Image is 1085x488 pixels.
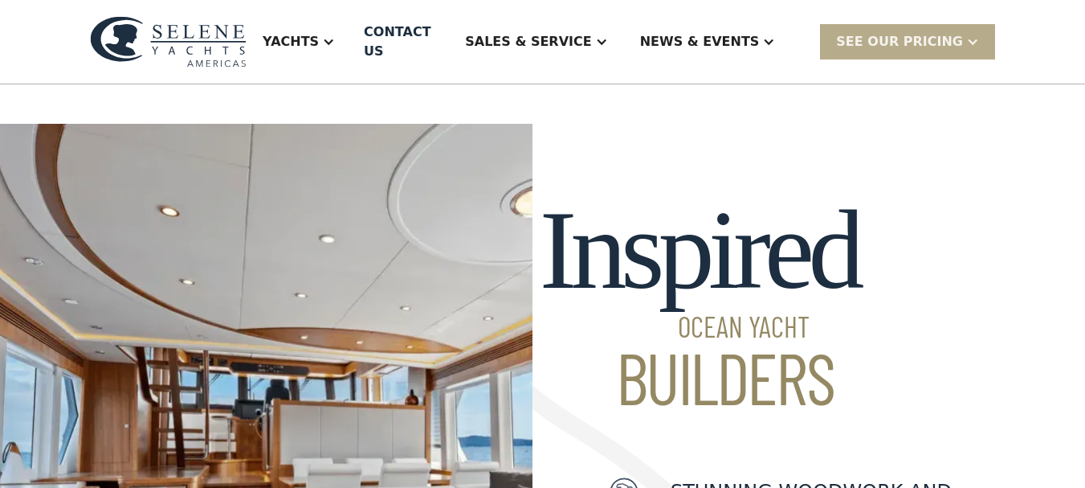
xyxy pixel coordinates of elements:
div: Sales & Service [465,32,591,51]
div: SEE Our Pricing [820,24,995,59]
div: Yachts [247,10,351,74]
span: Builders [540,341,859,413]
div: Sales & Service [449,10,623,74]
div: News & EVENTS [640,32,760,51]
div: News & EVENTS [624,10,792,74]
span: Ocean Yacht [540,312,859,341]
div: Yachts [263,32,319,51]
img: logo [90,16,247,68]
h2: Inspired [540,188,859,413]
div: SEE Our Pricing [836,32,963,51]
div: Contact US [364,23,436,61]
